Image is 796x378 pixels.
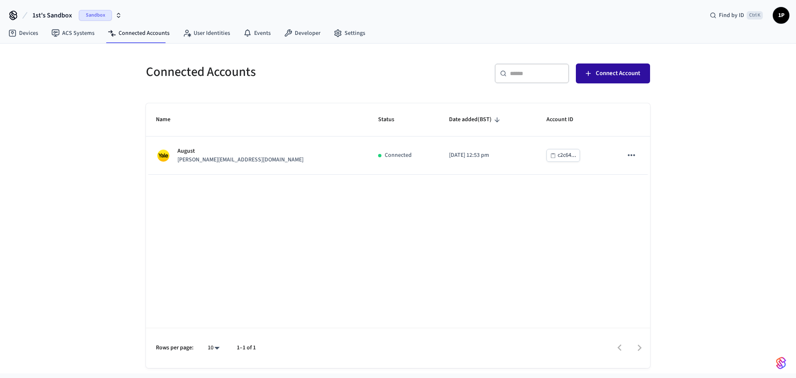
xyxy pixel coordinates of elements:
[176,26,237,41] a: User Identities
[32,10,72,20] span: 1st's Sandbox
[596,68,640,79] span: Connect Account
[773,7,789,24] button: 1P
[449,151,527,160] p: [DATE] 12:53 pm
[747,11,763,20] span: Ctrl K
[2,26,45,41] a: Devices
[79,10,112,21] span: Sandbox
[177,156,303,164] p: [PERSON_NAME][EMAIL_ADDRESS][DOMAIN_NAME]
[156,148,171,163] img: Yale Logo, Square
[776,356,786,370] img: SeamLogoGradient.69752ec5.svg
[146,63,393,80] h5: Connected Accounts
[327,26,372,41] a: Settings
[774,8,789,23] span: 1P
[378,113,405,126] span: Status
[156,344,194,352] p: Rows per page:
[101,26,176,41] a: Connected Accounts
[719,11,744,20] span: Find by ID
[449,113,502,126] span: Date added(BST)
[277,26,327,41] a: Developer
[177,147,303,156] p: August
[385,151,412,160] p: Connected
[237,344,256,352] p: 1–1 of 1
[237,26,277,41] a: Events
[146,103,650,175] table: sticky table
[156,113,181,126] span: Name
[546,113,584,126] span: Account ID
[703,8,769,23] div: Find by IDCtrl K
[45,26,101,41] a: ACS Systems
[576,63,650,83] button: Connect Account
[204,342,223,354] div: 10
[546,149,580,162] button: c2c64...
[558,150,576,161] div: c2c64...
